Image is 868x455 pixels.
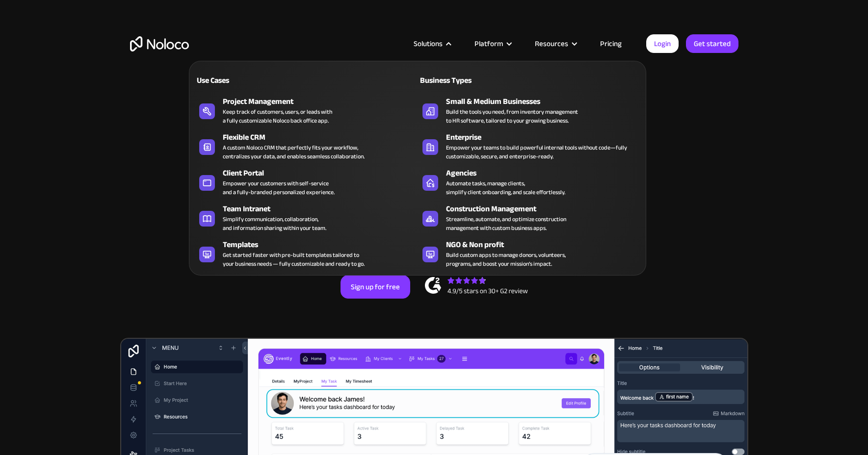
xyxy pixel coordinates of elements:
[223,131,422,143] div: Flexible CRM
[446,179,565,197] div: Automate tasks, manage clients, simplify client onboarding, and scale effortlessly.
[194,237,418,270] a: TemplatesGet started faster with pre-built templates tailored toyour business needs — fully custo...
[474,37,503,50] div: Platform
[223,107,332,125] div: Keep track of customers, users, or leads with a fully customizable Noloco back office app.
[130,103,738,111] h1: Custom No-Code Business Apps Platform
[446,96,645,107] div: Small & Medium Businesses
[446,251,566,268] div: Build custom apps to manage donors, volunteers, programs, and boost your mission’s impact.
[588,37,634,50] a: Pricing
[418,201,641,234] a: Construction ManagementStreamline, automate, and optimize constructionmanagement with custom busi...
[462,37,523,50] div: Platform
[446,131,645,143] div: Enterprise
[418,165,641,199] a: AgenciesAutomate tasks, manage clients,simplify client onboarding, and scale effortlessly.
[418,237,641,270] a: NGO & Non profitBuild custom apps to manage donors, volunteers,programs, and boost your mission’s...
[223,179,335,197] div: Empower your customers with self-service and a fully-branded personalized experience.
[446,203,645,215] div: Construction Management
[194,129,418,163] a: Flexible CRMA custom Noloco CRM that perfectly fits your workflow,centralizes your data, and enab...
[223,143,365,161] div: A custom Noloco CRM that perfectly fits your workflow, centralizes your data, and enables seamles...
[446,107,578,125] div: Build the tools you need, from inventory management to HR software, tailored to your growing busi...
[223,251,365,268] div: Get started faster with pre-built templates tailored to your business needs — fully customizable ...
[194,165,418,199] a: Client PortalEmpower your customers with self-serviceand a fully-branded personalized experience.
[194,69,418,91] a: Use Cases
[223,167,422,179] div: Client Portal
[418,129,641,163] a: EnterpriseEmpower your teams to build powerful internal tools without code—fully customizable, se...
[535,37,568,50] div: Resources
[223,96,422,107] div: Project Management
[446,239,645,251] div: NGO & Non profit
[418,75,525,86] div: Business Types
[418,94,641,127] a: Small & Medium BusinessesBuild the tools you need, from inventory managementto HR software, tailo...
[414,37,443,50] div: Solutions
[189,47,646,276] nav: Solutions
[446,167,645,179] div: Agencies
[194,94,418,127] a: Project ManagementKeep track of customers, users, or leads witha fully customizable Noloco back o...
[223,239,422,251] div: Templates
[646,34,679,53] a: Login
[446,143,636,161] div: Empower your teams to build powerful internal tools without code—fully customizable, secure, and ...
[223,215,326,232] div: Simplify communication, collaboration, and information sharing within your team.
[401,37,462,50] div: Solutions
[446,215,566,232] div: Streamline, automate, and optimize construction management with custom business apps.
[686,34,738,53] a: Get started
[130,121,738,199] h2: Business Apps for Teams
[341,275,410,299] a: Sign up for free
[223,203,422,215] div: Team Intranet
[130,36,189,51] a: home
[194,201,418,234] a: Team IntranetSimplify communication, collaboration,and information sharing within your team.
[418,69,641,91] a: Business Types
[194,75,302,86] div: Use Cases
[523,37,588,50] div: Resources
